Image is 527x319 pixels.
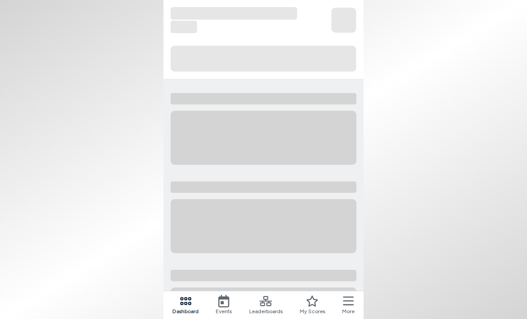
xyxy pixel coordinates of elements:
span: Events [216,307,232,315]
a: Leaderboards [249,295,283,315]
a: My Scores [300,295,325,315]
span: My Scores [300,307,325,315]
span: Leaderboards [249,307,283,315]
a: Dashboard [172,295,199,315]
span: Dashboard [172,307,199,315]
span: More [342,307,355,315]
a: Events [216,295,232,315]
button: More [342,295,355,315]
